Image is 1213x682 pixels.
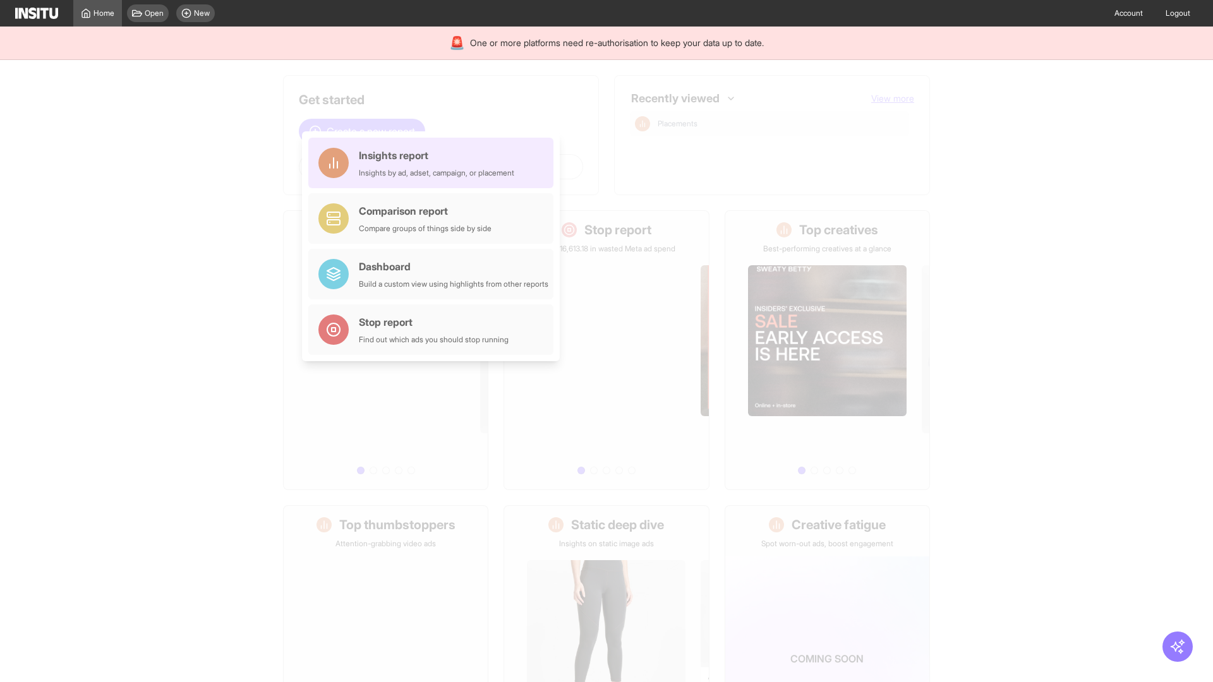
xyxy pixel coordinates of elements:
div: Build a custom view using highlights from other reports [359,279,548,289]
img: Logo [15,8,58,19]
span: Home [94,8,114,18]
div: Find out which ads you should stop running [359,335,509,345]
div: Stop report [359,314,509,330]
span: New [194,8,210,18]
div: Dashboard [359,259,548,274]
div: Insights by ad, adset, campaign, or placement [359,168,514,178]
div: 🚨 [449,34,465,52]
div: Insights report [359,148,514,163]
span: One or more platforms need re-authorisation to keep your data up to date. [470,37,764,49]
div: Comparison report [359,203,492,218]
div: Compare groups of things side by side [359,224,492,234]
span: Open [145,8,164,18]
